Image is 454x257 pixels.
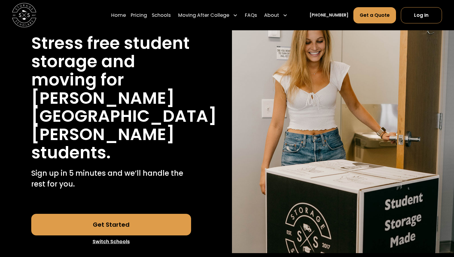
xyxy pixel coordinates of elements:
p: Sign up in 5 minutes and we’ll handle the rest for you. [31,168,191,190]
a: Log In [401,7,442,23]
a: FAQs [245,7,257,23]
div: About [262,7,290,23]
h1: students. [31,144,111,162]
a: Get Started [31,214,191,235]
h1: Stress free student storage and moving for [31,34,191,89]
a: [PHONE_NUMBER] [309,12,349,18]
a: Home [111,7,126,23]
h1: [PERSON_NAME][GEOGRAPHIC_DATA][PERSON_NAME] [31,89,217,144]
div: Moving After College [175,7,240,23]
a: Schools [152,7,171,23]
div: Moving After College [178,11,229,19]
a: Switch Schools [31,235,191,248]
a: Pricing [131,7,147,23]
img: Storage Scholars main logo [12,3,36,27]
a: Get a Quote [353,7,396,23]
div: About [264,11,279,19]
